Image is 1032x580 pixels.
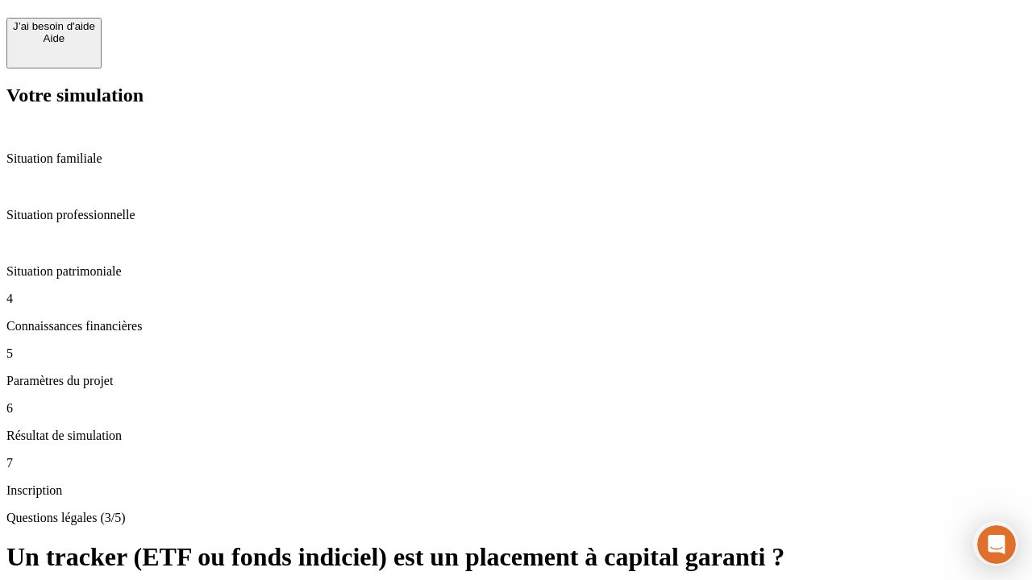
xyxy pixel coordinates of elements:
[6,85,1026,106] h2: Votre simulation
[6,292,1026,306] p: 4
[6,483,1026,498] p: Inscription
[6,151,1026,166] p: Situation familiale
[13,32,95,44] div: Aide
[6,542,1026,572] h1: Un tracker (ETF ou fonds indiciel) est un placement à capital garanti ?
[6,346,1026,361] p: 5
[973,521,1018,566] iframe: Intercom live chat discovery launcher
[13,20,95,32] div: J’ai besoin d'aide
[6,319,1026,333] p: Connaissances financières
[6,401,1026,416] p: 6
[6,208,1026,222] p: Situation professionnelle
[6,18,102,68] button: J’ai besoin d'aideAide
[6,511,1026,525] p: Questions légales (3/5)
[977,525,1016,564] iframe: Intercom live chat
[6,456,1026,470] p: 7
[6,264,1026,279] p: Situation patrimoniale
[6,429,1026,443] p: Résultat de simulation
[6,374,1026,388] p: Paramètres du projet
